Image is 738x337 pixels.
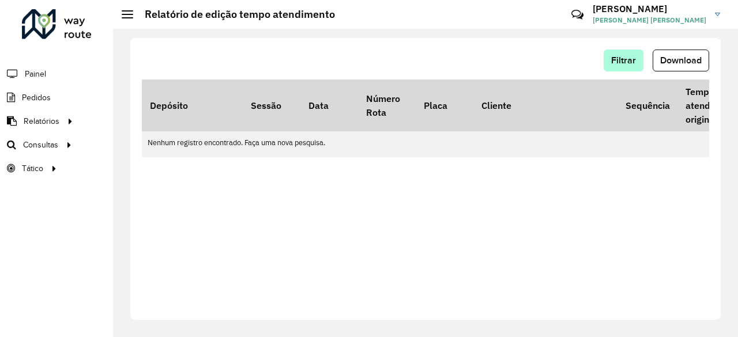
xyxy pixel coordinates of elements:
[22,92,51,104] span: Pedidos
[660,55,702,65] span: Download
[25,68,46,80] span: Painel
[604,50,643,71] button: Filtrar
[133,8,335,21] h2: Relatório de edição tempo atendimento
[24,115,59,127] span: Relatórios
[565,2,590,27] a: Contato Rápido
[653,50,709,71] button: Download
[473,79,617,131] th: Cliente
[243,79,300,131] th: Sessão
[593,15,706,25] span: [PERSON_NAME] [PERSON_NAME]
[23,139,58,151] span: Consultas
[142,79,243,131] th: Depósito
[22,162,43,175] span: Tático
[593,3,706,14] h3: [PERSON_NAME]
[617,79,677,131] th: Sequência
[611,55,636,65] span: Filtrar
[300,79,358,131] th: Data
[358,79,416,131] th: Número Rota
[416,79,473,131] th: Placa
